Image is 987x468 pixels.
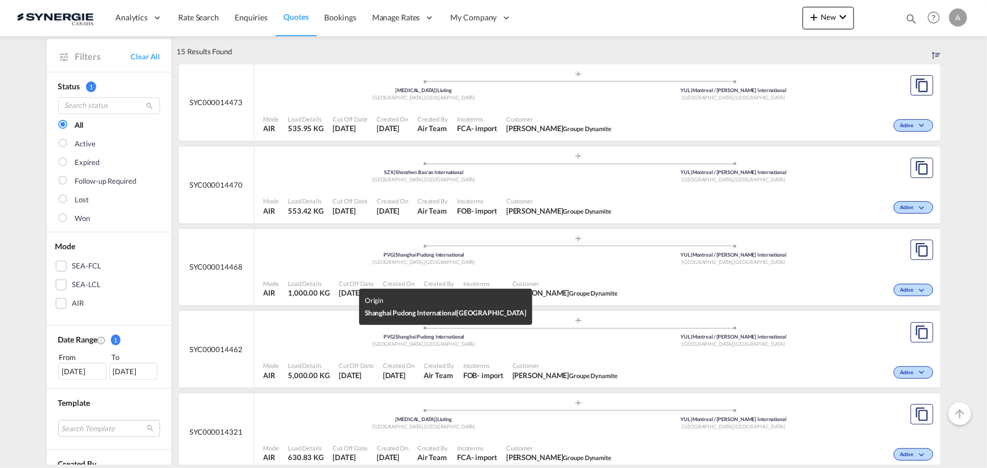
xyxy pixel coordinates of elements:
span: Quotes [283,12,308,21]
md-icon: assets/icons/custom/roll-o-plane.svg [572,71,585,77]
span: Air Team [424,370,454,380]
md-icon: assets/icons/custom/roll-o-plane.svg [572,153,585,159]
div: From [58,352,108,363]
span: , [423,176,424,183]
span: Bookings [325,12,356,22]
span: Active [900,369,916,377]
div: FOB import [463,370,503,380]
span: | [691,87,692,93]
span: | [394,169,395,175]
div: Lost [75,194,89,206]
span: , [733,423,734,430]
span: From To [DATE][DATE] [58,352,160,380]
span: [GEOGRAPHIC_DATA] [424,423,475,430]
span: Enquiries [235,12,268,22]
span: Created By [417,444,448,452]
span: Created On [377,197,408,205]
span: Mode [264,279,279,288]
md-icon: assets/icons/custom/roll-o-plane.svg [572,236,585,241]
span: [GEOGRAPHIC_DATA] [424,259,475,265]
span: | [691,169,692,175]
div: Active [75,138,96,150]
span: Marc Sutton Groupe Dynamite [506,123,611,133]
div: Change Status Here [894,366,933,379]
div: [DATE] [109,363,157,380]
span: Customer [506,115,611,123]
span: PVG Shanghai Pudong International [383,333,464,340]
span: [GEOGRAPHIC_DATA] [372,259,424,265]
span: 1,000.00 KG [288,288,330,297]
span: Manage Rates [372,12,420,23]
img: 1f56c880d42311ef80fc7dca854c8e59.png [17,5,93,31]
span: , [733,176,734,183]
md-icon: assets/icons/custom/roll-o-plane.svg [572,318,585,323]
span: Cut Off Date [333,197,368,205]
md-icon: assets/icons/custom/copyQuote.svg [915,161,929,175]
span: | [394,333,396,340]
div: All [75,120,84,131]
span: | [436,87,437,93]
span: Marc Sutton Groupe Dynamite [512,370,618,380]
input: Search status [58,97,160,114]
span: Created By [424,361,454,370]
span: Incoterms [457,444,497,452]
span: Air Team [417,452,448,462]
span: Status [58,81,80,91]
span: Active [900,451,916,459]
div: [DATE] [58,363,106,380]
span: Load Details [288,197,324,205]
span: | [691,416,692,422]
div: Follow-up Required [75,176,136,187]
span: [MEDICAL_DATA] Liuting [395,416,452,422]
div: icon-magnify [905,12,917,29]
span: Created On [383,279,415,288]
span: 630.83 KG [288,453,324,462]
span: Marc Sutton Groupe Dynamite [506,452,611,462]
span: SYC000014470 [189,180,243,190]
md-icon: assets/icons/custom/roll-o-plane.svg [572,400,585,406]
span: | [394,252,396,258]
span: Created By [417,115,448,123]
span: Created By [417,197,448,205]
span: Created By [424,279,454,288]
md-icon: icon-chevron-down [917,205,930,211]
md-icon: icon-chevron-down [917,452,930,458]
span: 553.42 KG [288,206,324,215]
span: [GEOGRAPHIC_DATA] [734,176,785,183]
span: Active [900,204,916,212]
span: [GEOGRAPHIC_DATA] [682,423,734,430]
div: FCA import [457,452,497,462]
md-icon: assets/icons/custom/copyQuote.svg [915,408,929,421]
span: SYC000014321 [189,427,243,437]
span: [GEOGRAPHIC_DATA] [682,176,734,183]
div: - import [471,452,497,462]
span: [GEOGRAPHIC_DATA] [734,259,785,265]
div: FOB import [457,206,497,216]
div: SEA-LCL [72,279,101,291]
span: , [423,341,424,347]
span: Air Team [417,206,448,216]
span: AIR [264,123,279,133]
div: Origin [365,294,527,307]
md-checkbox: AIR [55,298,163,309]
span: 6 Sep 2025 [333,206,368,216]
span: [GEOGRAPHIC_DATA] [372,341,424,347]
span: , [733,94,734,101]
div: SYC000014470 assets/icons/custom/ship-fill.svgassets/icons/custom/roll-o-plane.svgOriginShenzhen ... [179,146,941,223]
div: Change Status Here [894,119,933,132]
span: Rate Search [178,12,219,22]
div: FOB [457,206,471,216]
span: YUL Montreal / [PERSON_NAME] International [680,87,786,93]
span: Active [900,287,916,294]
button: Go to Top [949,402,971,425]
div: FCA [457,452,471,462]
div: 15 Results Found [177,39,232,64]
md-icon: icon-chevron-down [836,10,850,24]
span: Filters [75,50,131,63]
span: Date Range [58,335,97,344]
div: Change Status Here [894,448,933,461]
button: Copy Quote [911,240,933,260]
span: | [436,416,437,422]
span: Groupe Dynamite [563,125,612,132]
span: Load Details [288,444,324,452]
